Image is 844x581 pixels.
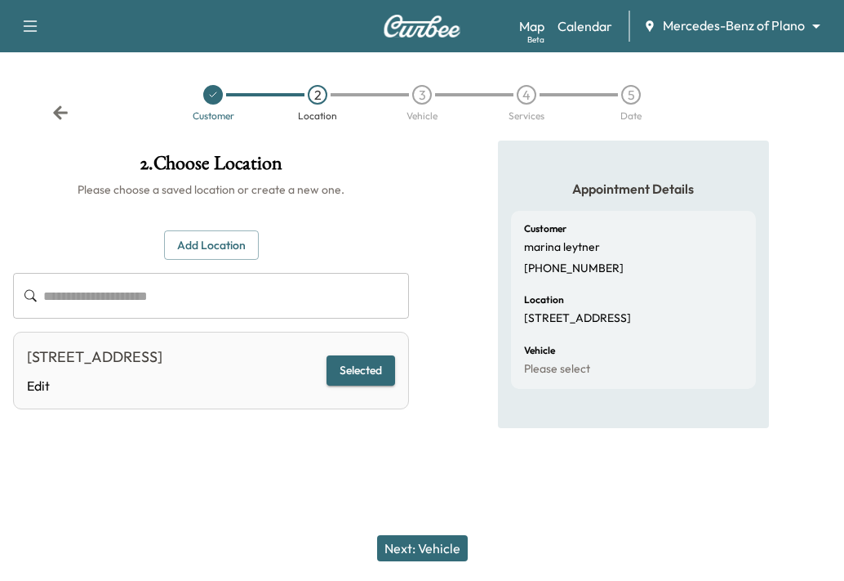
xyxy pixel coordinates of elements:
[524,346,555,355] h6: Vehicle
[527,34,544,46] div: Beta
[27,346,162,369] div: [STREET_ADDRESS]
[326,355,395,386] button: Selected
[193,111,234,121] div: Customer
[298,111,337,121] div: Location
[377,535,468,561] button: Next: Vehicle
[524,224,566,234] h6: Customer
[308,85,327,105] div: 2
[52,105,69,121] div: Back
[406,111,438,121] div: Vehicle
[164,230,259,261] button: Add Location
[524,311,631,326] p: [STREET_ADDRESS]
[621,85,641,105] div: 5
[663,16,805,35] span: Mercedes-Benz of Plano
[383,15,461,38] img: Curbee Logo
[27,376,162,396] a: Edit
[524,240,600,255] p: marina leytner
[524,362,590,377] p: Please select
[524,261,624,276] p: [PHONE_NUMBER]
[519,16,544,36] a: MapBeta
[524,295,564,305] h6: Location
[509,111,544,121] div: Services
[13,154,409,181] h1: 2 . Choose Location
[13,181,409,198] h6: Please choose a saved location or create a new one.
[620,111,642,121] div: Date
[511,180,756,198] h5: Appointment Details
[517,85,536,105] div: 4
[557,16,612,36] a: Calendar
[412,85,432,105] div: 3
